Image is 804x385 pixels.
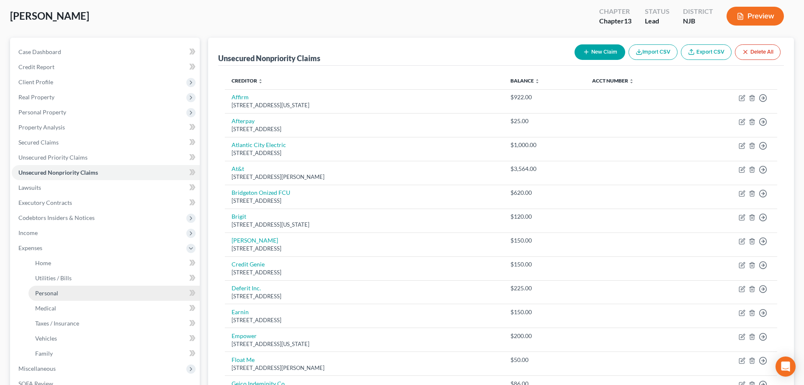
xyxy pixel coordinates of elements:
[510,356,579,364] div: $50.00
[232,141,286,148] a: Atlantic City Electric
[12,150,200,165] a: Unsecured Priority Claims
[232,292,497,300] div: [STREET_ADDRESS]
[12,165,200,180] a: Unsecured Nonpriority Claims
[575,44,625,60] button: New Claim
[232,213,246,220] a: Brigit
[624,17,631,25] span: 13
[35,289,58,297] span: Personal
[18,124,65,131] span: Property Analysis
[232,364,497,372] div: [STREET_ADDRESS][PERSON_NAME]
[232,197,497,205] div: [STREET_ADDRESS]
[18,244,42,251] span: Expenses
[232,340,497,348] div: [STREET_ADDRESS][US_STATE]
[18,154,88,161] span: Unsecured Priority Claims
[18,109,66,116] span: Personal Property
[18,184,41,191] span: Lawsuits
[535,79,540,84] i: unfold_more
[232,308,249,315] a: Earnin
[232,316,497,324] div: [STREET_ADDRESS]
[232,117,255,124] a: Afterpay
[232,221,497,229] div: [STREET_ADDRESS][US_STATE]
[510,236,579,245] div: $150.00
[727,7,784,26] button: Preview
[12,44,200,59] a: Case Dashboard
[645,16,670,26] div: Lead
[12,135,200,150] a: Secured Claims
[510,165,579,173] div: $3,564.00
[258,79,263,84] i: unfold_more
[510,78,540,84] a: Balance unfold_more
[18,93,54,101] span: Real Property
[599,7,631,16] div: Chapter
[28,301,200,316] a: Medical
[18,139,59,146] span: Secured Claims
[18,229,38,236] span: Income
[18,365,56,372] span: Miscellaneous
[510,260,579,269] div: $150.00
[510,189,579,197] div: $620.00
[232,261,265,268] a: Credit Genie
[683,7,713,16] div: District
[28,286,200,301] a: Personal
[232,245,497,253] div: [STREET_ADDRESS]
[510,212,579,221] div: $120.00
[232,173,497,181] div: [STREET_ADDRESS][PERSON_NAME]
[599,16,631,26] div: Chapter
[12,120,200,135] a: Property Analysis
[629,44,678,60] button: Import CSV
[35,350,53,357] span: Family
[232,149,497,157] div: [STREET_ADDRESS]
[18,78,53,85] span: Client Profile
[645,7,670,16] div: Status
[18,214,95,221] span: Codebtors Insiders & Notices
[510,332,579,340] div: $200.00
[683,16,713,26] div: NJB
[232,237,278,244] a: [PERSON_NAME]
[232,284,261,292] a: Deferit Inc.
[218,53,320,63] div: Unsecured Nonpriority Claims
[629,79,634,84] i: unfold_more
[18,48,61,55] span: Case Dashboard
[510,117,579,125] div: $25.00
[35,259,51,266] span: Home
[12,180,200,195] a: Lawsuits
[592,78,634,84] a: Acct Number unfold_more
[28,316,200,331] a: Taxes / Insurance
[10,10,89,22] span: [PERSON_NAME]
[681,44,732,60] a: Export CSV
[35,335,57,342] span: Vehicles
[232,101,497,109] div: [STREET_ADDRESS][US_STATE]
[510,308,579,316] div: $150.00
[232,93,249,101] a: Affirm
[735,44,781,60] button: Delete All
[232,332,257,339] a: Empower
[510,141,579,149] div: $1,000.00
[28,331,200,346] a: Vehicles
[232,189,290,196] a: Bridgeton Onized FCU
[18,63,54,70] span: Credit Report
[232,269,497,276] div: [STREET_ADDRESS]
[232,356,255,363] a: Float Me
[12,59,200,75] a: Credit Report
[35,320,79,327] span: Taxes / Insurance
[18,169,98,176] span: Unsecured Nonpriority Claims
[28,346,200,361] a: Family
[18,199,72,206] span: Executory Contracts
[232,165,244,172] a: At&t
[35,274,72,282] span: Utilities / Bills
[35,305,56,312] span: Medical
[232,125,497,133] div: [STREET_ADDRESS]
[12,195,200,210] a: Executory Contracts
[510,284,579,292] div: $225.00
[28,256,200,271] a: Home
[776,357,796,377] div: Open Intercom Messenger
[232,78,263,84] a: Creditor unfold_more
[510,93,579,101] div: $922.00
[28,271,200,286] a: Utilities / Bills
